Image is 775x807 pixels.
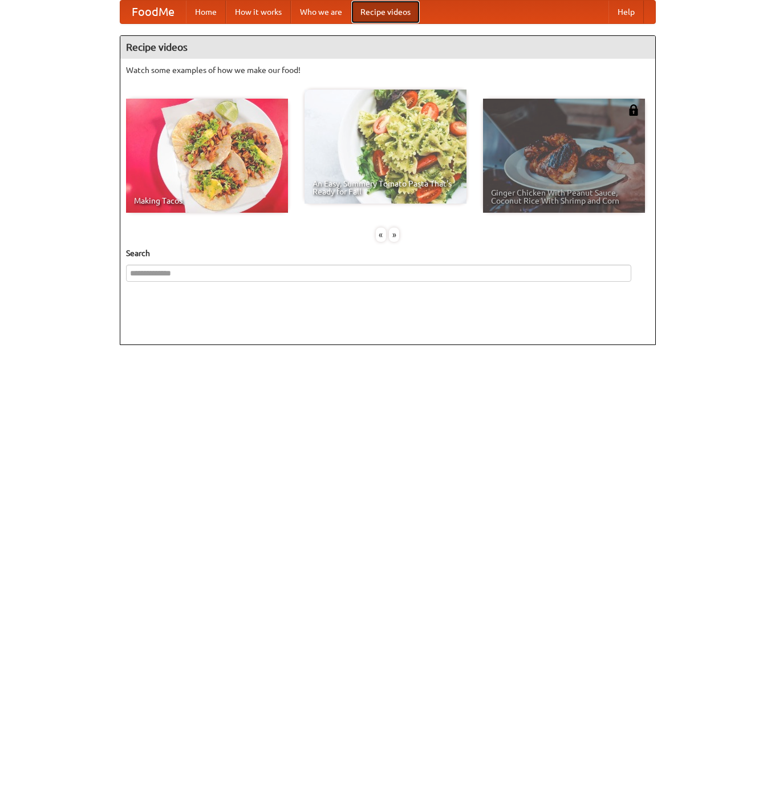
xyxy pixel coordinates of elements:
a: Recipe videos [351,1,420,23]
h5: Search [126,248,650,259]
a: Home [186,1,226,23]
a: Help [608,1,644,23]
span: Making Tacos [134,197,280,205]
a: FoodMe [120,1,186,23]
a: An Easy, Summery Tomato Pasta That's Ready for Fall [305,90,466,204]
a: Making Tacos [126,99,288,213]
div: « [376,228,386,242]
p: Watch some examples of how we make our food! [126,64,650,76]
span: An Easy, Summery Tomato Pasta That's Ready for Fall [313,180,458,196]
img: 483408.png [628,104,639,116]
div: » [389,228,399,242]
h4: Recipe videos [120,36,655,59]
a: Who we are [291,1,351,23]
a: How it works [226,1,291,23]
